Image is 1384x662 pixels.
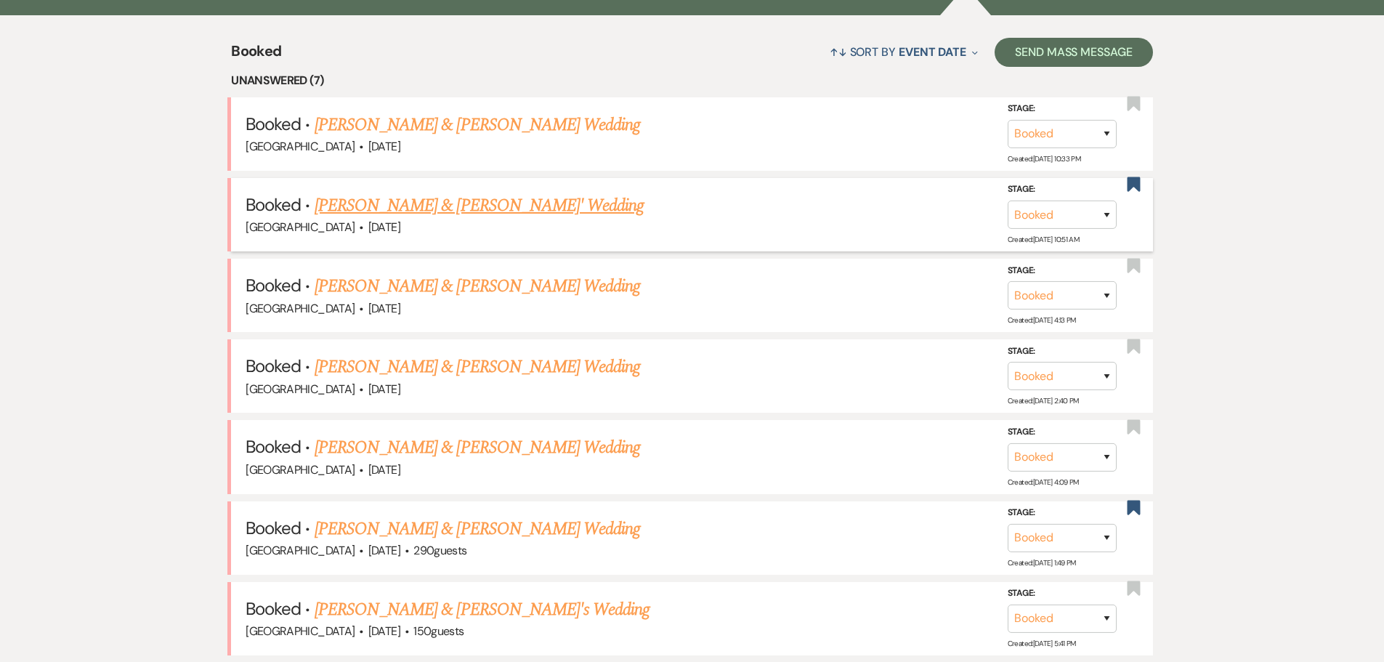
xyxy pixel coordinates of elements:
span: Booked [246,193,301,216]
span: [GEOGRAPHIC_DATA] [246,382,355,397]
span: 150 guests [413,623,464,639]
span: Booked [246,113,301,135]
span: Booked [246,517,301,539]
span: [DATE] [368,462,400,477]
span: [DATE] [368,623,400,639]
span: [GEOGRAPHIC_DATA] [246,301,355,316]
span: Booked [246,274,301,296]
a: [PERSON_NAME] & [PERSON_NAME]' Wedding [315,193,644,219]
label: Stage: [1008,263,1117,279]
label: Stage: [1008,101,1117,117]
span: Created: [DATE] 4:09 PM [1008,477,1079,487]
span: [GEOGRAPHIC_DATA] [246,623,355,639]
span: [DATE] [368,382,400,397]
span: [GEOGRAPHIC_DATA] [246,543,355,558]
span: [DATE] [368,301,400,316]
span: Booked [246,597,301,620]
span: Created: [DATE] 2:40 PM [1008,396,1079,405]
a: [PERSON_NAME] & [PERSON_NAME] Wedding [315,516,640,542]
label: Stage: [1008,424,1117,440]
span: [GEOGRAPHIC_DATA] [246,462,355,477]
span: Event Date [899,44,966,60]
span: Created: [DATE] 4:13 PM [1008,315,1076,325]
span: [GEOGRAPHIC_DATA] [246,139,355,154]
span: [DATE] [368,219,400,235]
li: Unanswered (7) [231,71,1153,90]
a: [PERSON_NAME] & [PERSON_NAME] Wedding [315,273,640,299]
span: Created: [DATE] 10:33 PM [1008,154,1080,164]
span: [GEOGRAPHIC_DATA] [246,219,355,235]
label: Stage: [1008,182,1117,198]
a: [PERSON_NAME] & [PERSON_NAME] Wedding [315,435,640,461]
a: [PERSON_NAME] & [PERSON_NAME] Wedding [315,354,640,380]
a: [PERSON_NAME] & [PERSON_NAME]'s Wedding [315,597,650,623]
span: Created: [DATE] 5:41 PM [1008,639,1076,648]
label: Stage: [1008,344,1117,360]
a: [PERSON_NAME] & [PERSON_NAME] Wedding [315,112,640,138]
span: Booked [246,435,301,458]
span: 290 guests [413,543,466,558]
button: Sort By Event Date [824,33,984,71]
span: [DATE] [368,543,400,558]
span: ↑↓ [830,44,847,60]
label: Stage: [1008,505,1117,521]
span: Created: [DATE] 1:49 PM [1008,558,1076,568]
span: Booked [231,40,281,71]
span: Booked [246,355,301,377]
span: [DATE] [368,139,400,154]
button: Send Mass Message [995,38,1153,67]
span: Created: [DATE] 10:51 AM [1008,235,1079,244]
label: Stage: [1008,586,1117,602]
